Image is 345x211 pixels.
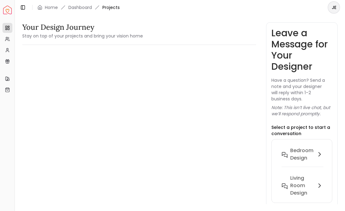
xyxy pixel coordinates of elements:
a: Home [45,4,58,11]
p: Have a question? Send a note and your designer will reply within 1–2 business days. [271,77,332,102]
h3: Your Design Journey [22,22,143,32]
nav: breadcrumb [37,4,120,11]
h6: Living Room design [290,174,313,197]
span: JE [328,2,339,13]
p: Select a project to start a conversation [271,124,332,137]
button: Bedroom design [277,144,328,172]
span: Projects [102,4,120,11]
a: Dashboard [68,4,92,11]
small: Stay on top of your projects and bring your vision home [22,33,143,39]
a: Spacejoy [3,6,12,14]
h6: Bedroom design [290,147,313,162]
button: JE [328,1,340,14]
h3: Leave a Message for Your Designer [271,28,332,72]
img: Spacejoy Logo [3,6,12,14]
p: Note: This isn’t live chat, but we’ll respond promptly. [271,104,332,117]
button: Living Room design [277,172,328,199]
